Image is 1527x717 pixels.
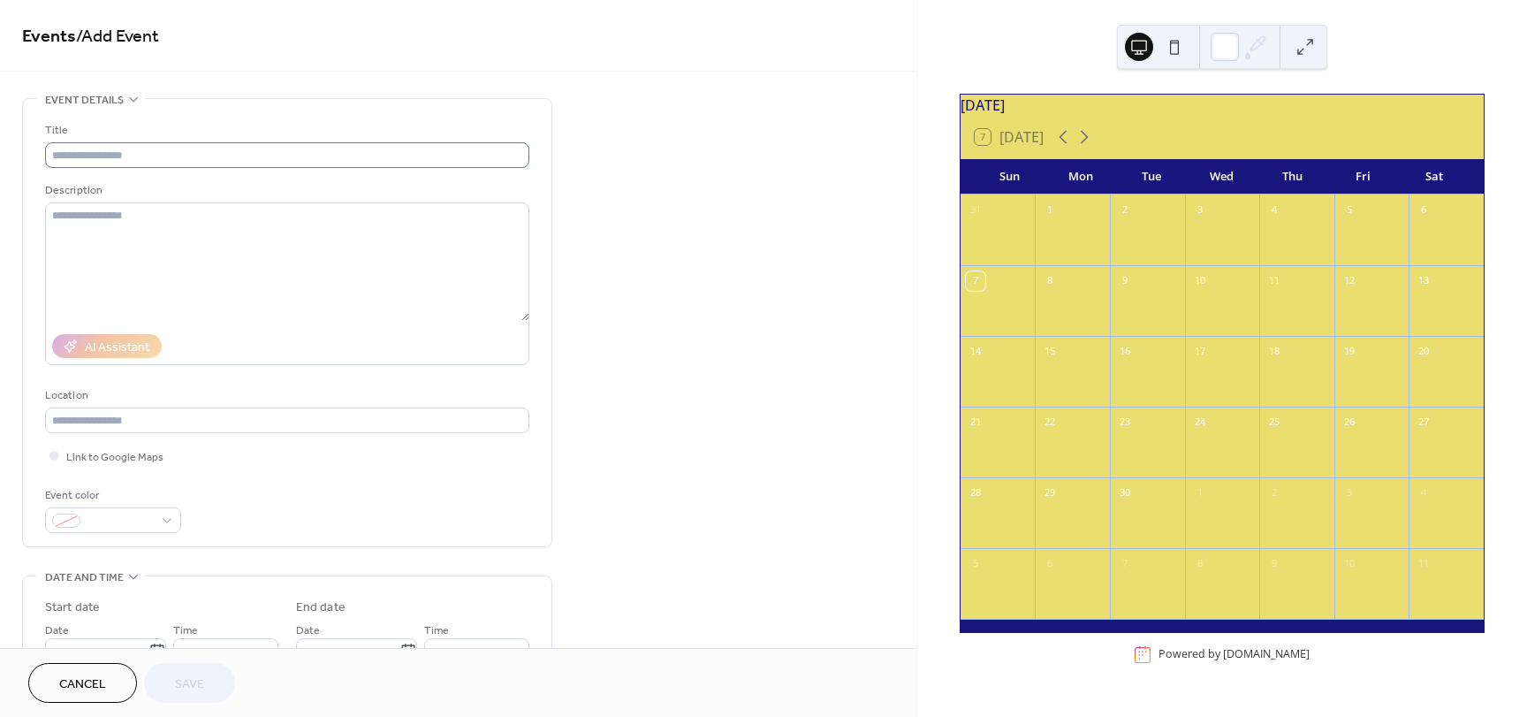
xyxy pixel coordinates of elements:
div: 31 [966,201,985,220]
span: Cancel [59,675,106,694]
div: Event color [45,486,178,505]
div: Thu [1257,159,1328,195]
div: 27 [1414,413,1433,432]
div: 8 [1190,554,1210,574]
div: Sat [1399,159,1470,195]
div: 8 [1040,271,1060,291]
div: 9 [1115,271,1135,291]
div: 30 [1115,484,1135,503]
div: Mon [1045,159,1116,195]
div: 10 [1190,271,1210,291]
div: 18 [1265,342,1284,362]
div: 12 [1340,271,1359,291]
div: Tue [1116,159,1187,195]
div: 25 [1265,413,1284,432]
div: 23 [1115,413,1135,432]
div: 2 [1115,201,1135,220]
a: [DOMAIN_NAME] [1223,646,1310,661]
div: 16 [1115,342,1135,362]
div: 28 [966,484,985,503]
div: Description [45,181,526,200]
div: 21 [966,413,985,432]
div: 2 [1265,484,1284,503]
div: 20 [1414,342,1433,362]
div: 29 [1040,484,1060,503]
div: 1 [1190,484,1210,503]
div: 4 [1414,484,1433,503]
div: 26 [1340,413,1359,432]
div: 9 [1265,554,1284,574]
button: Cancel [28,663,137,703]
div: 19 [1340,342,1359,362]
div: 7 [1115,554,1135,574]
div: Powered by [1159,646,1310,661]
div: 7 [966,271,985,291]
a: Events [22,19,76,54]
span: Date and time [45,568,124,587]
div: 11 [1265,271,1284,291]
div: 22 [1040,413,1060,432]
div: [DATE] [961,95,1484,116]
span: Date [45,622,69,640]
div: Sun [975,159,1045,195]
div: 15 [1040,342,1060,362]
span: Date [296,622,320,640]
div: 17 [1190,342,1210,362]
span: Link to Google Maps [66,448,163,467]
div: 14 [966,342,985,362]
span: Time [173,622,198,640]
div: End date [296,599,346,617]
div: 3 [1190,201,1210,220]
div: Title [45,121,526,140]
div: 5 [966,554,985,574]
div: 4 [1265,201,1284,220]
div: Start date [45,599,100,617]
div: 24 [1190,413,1210,432]
div: 10 [1340,554,1359,574]
div: 5 [1340,201,1359,220]
div: 6 [1414,201,1433,220]
span: Event details [45,91,124,110]
span: Time [424,622,449,640]
span: / Add Event [76,19,159,54]
div: Location [45,386,526,405]
div: 6 [1040,554,1060,574]
div: 11 [1414,554,1433,574]
div: 1 [1040,201,1060,220]
div: Fri [1328,159,1399,195]
div: Wed [1187,159,1257,195]
div: 13 [1414,271,1433,291]
div: 3 [1340,484,1359,503]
